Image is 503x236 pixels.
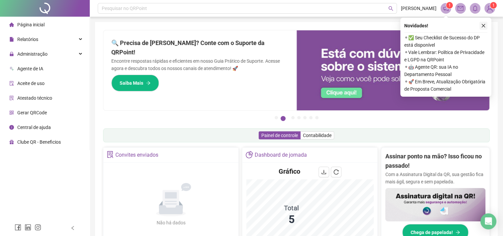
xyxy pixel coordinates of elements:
span: facebook [15,224,21,231]
span: close [481,23,486,28]
span: Saiba Mais [120,79,143,87]
span: solution [107,151,114,158]
span: ⚬ 🚀 Em Breve, Atualização Obrigatória de Proposta Comercial [404,78,487,93]
span: notification [443,5,449,11]
span: search [388,6,393,11]
span: file [9,37,14,42]
span: lock [9,52,14,56]
span: left [70,226,75,230]
button: 6 [309,116,313,119]
h2: 🔍 Precisa de [PERSON_NAME]? Conte com o Suporte da QRPoint! [111,38,289,57]
span: ⚬ Vale Lembrar: Política de Privacidade e LGPD na QRPoint [404,49,487,63]
span: Central de ajuda [17,125,51,130]
h2: Assinar ponto na mão? Isso ficou no passado! [385,152,485,171]
button: 7 [315,116,318,119]
span: 1 [492,3,495,8]
img: banner%2F02c71560-61a6-44d4-94b9-c8ab97240462.png [385,188,485,221]
button: 3 [291,116,295,119]
span: Clube QR - Beneficios [17,139,61,145]
sup: 1 [446,2,453,9]
span: ⚬ ✅ Seu Checklist de Sucesso do DP está disponível [404,34,487,49]
span: audit [9,81,14,86]
h4: Gráfico [279,167,300,176]
span: Aceite de uso [17,81,45,86]
p: Encontre respostas rápidas e eficientes em nosso Guia Prático de Suporte. Acesse agora e descubra... [111,57,289,72]
span: Agente de IA [17,66,43,71]
div: Não há dados [140,219,201,226]
div: Dashboard de jornada [255,149,307,161]
button: 5 [303,116,307,119]
span: ⚬ 🤖 Agente QR: sua IA no Departamento Pessoal [404,63,487,78]
span: gift [9,140,14,144]
span: Novidades ! [404,22,428,29]
span: solution [9,96,14,100]
img: 79107 [485,3,495,13]
span: Atestado técnico [17,95,52,101]
sup: Atualize o seu contato no menu Meus Dados [490,2,497,9]
span: linkedin [25,224,31,231]
span: download [321,169,326,175]
button: Saiba Mais [111,75,159,91]
div: Open Intercom Messenger [480,213,496,229]
span: info-circle [9,125,14,130]
span: Painel de controle [261,133,298,138]
span: home [9,22,14,27]
span: Chega de papelada! [411,229,453,236]
span: qrcode [9,110,14,115]
button: 1 [275,116,278,119]
span: [PERSON_NAME] [401,5,437,12]
span: Relatórios [17,37,38,42]
span: Gerar QRCode [17,110,47,115]
div: Convites enviados [115,149,158,161]
p: Com a Assinatura Digital da QR, sua gestão fica mais ágil, segura e sem papelada. [385,171,485,185]
span: reload [333,169,339,175]
span: instagram [35,224,41,231]
span: arrow-right [455,230,460,235]
button: 2 [281,116,286,121]
img: banner%2F0cf4e1f0-cb71-40ef-aa93-44bd3d4ee559.png [297,30,490,110]
span: pie-chart [246,151,253,158]
span: bell [472,5,478,11]
span: Página inicial [17,22,45,27]
span: Administração [17,51,48,57]
button: 4 [297,116,301,119]
span: mail [457,5,463,11]
span: arrow-right [146,81,151,85]
span: 1 [448,3,451,8]
span: Contabilidade [303,133,331,138]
